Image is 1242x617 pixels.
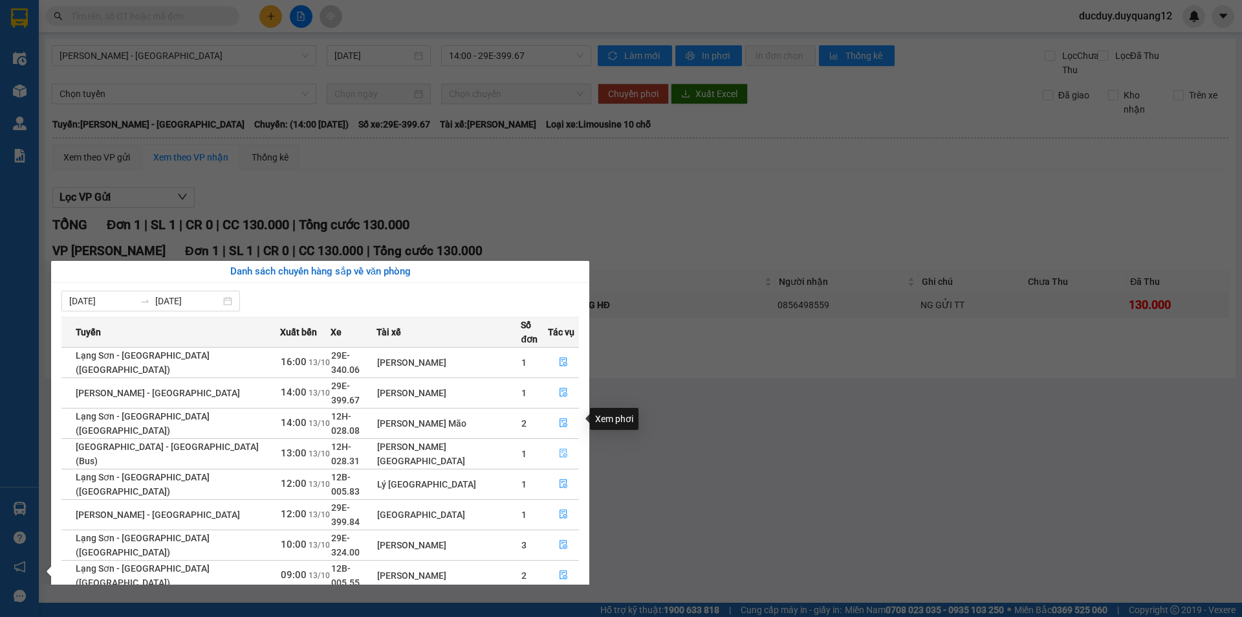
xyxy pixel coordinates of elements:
[281,417,307,429] span: 14:00
[559,479,568,489] span: file-done
[76,563,210,588] span: Lạng Sơn - [GEOGRAPHIC_DATA] ([GEOGRAPHIC_DATA])
[377,440,521,468] div: [PERSON_NAME][GEOGRAPHIC_DATA]
[76,350,210,375] span: Lạng Sơn - [GEOGRAPHIC_DATA] ([GEOGRAPHIC_DATA])
[549,443,578,464] button: file-done
[521,570,527,581] span: 2
[309,571,330,580] span: 13/10
[309,480,330,489] span: 13/10
[140,296,150,306] span: to
[521,388,527,398] span: 1
[331,411,360,436] span: 12H-028.08
[309,449,330,458] span: 13/10
[281,569,307,581] span: 09:00
[377,416,521,431] div: [PERSON_NAME] Mão
[309,419,330,428] span: 13/10
[331,563,360,588] span: 12B-005.55
[521,510,527,520] span: 1
[521,318,547,346] span: Số đơn
[281,508,307,520] span: 12:00
[309,510,330,519] span: 13/10
[76,533,210,557] span: Lạng Sơn - [GEOGRAPHIC_DATA] ([GEOGRAPHIC_DATA])
[140,296,150,306] span: swap-right
[281,539,307,550] span: 10:00
[69,294,135,308] input: Từ ngày
[331,472,360,497] span: 12B-005.83
[521,449,527,459] span: 1
[331,350,360,375] span: 29E-340.06
[521,479,527,489] span: 1
[331,533,360,557] span: 29E-324.00
[377,386,521,400] div: [PERSON_NAME]
[549,504,578,525] button: file-done
[281,478,307,489] span: 12:00
[281,387,307,398] span: 14:00
[377,355,521,370] div: [PERSON_NAME]
[377,538,521,552] div: [PERSON_NAME]
[521,540,527,550] span: 3
[76,510,240,520] span: [PERSON_NAME] - [GEOGRAPHIC_DATA]
[549,565,578,586] button: file-done
[331,442,360,466] span: 12H-028.31
[309,541,330,550] span: 13/10
[559,418,568,429] span: file-done
[76,325,101,339] span: Tuyến
[281,447,307,459] span: 13:00
[549,413,578,434] button: file-done
[331,325,342,339] span: Xe
[377,477,521,491] div: Lý [GEOGRAPHIC_DATA]
[559,540,568,550] span: file-done
[559,388,568,398] span: file-done
[559,570,568,581] span: file-done
[521,418,527,429] span: 2
[559,510,568,520] span: file-done
[521,357,527,368] span: 1
[76,442,259,466] span: [GEOGRAPHIC_DATA] - [GEOGRAPHIC_DATA] (Bus)
[559,357,568,368] span: file-done
[280,325,317,339] span: Xuất bến
[76,472,210,497] span: Lạng Sơn - [GEOGRAPHIC_DATA] ([GEOGRAPHIC_DATA])
[331,502,360,527] span: 29E-399.84
[376,325,401,339] span: Tài xế
[377,508,521,522] div: [GEOGRAPHIC_DATA]
[281,356,307,368] span: 16:00
[331,381,360,405] span: 29E-399.67
[76,411,210,436] span: Lạng Sơn - [GEOGRAPHIC_DATA] ([GEOGRAPHIC_DATA])
[76,388,240,398] span: [PERSON_NAME] - [GEOGRAPHIC_DATA]
[309,358,330,367] span: 13/10
[590,408,638,430] div: Xem phơi
[61,264,579,280] div: Danh sách chuyến hàng sắp về văn phòng
[549,474,578,495] button: file-done
[377,568,521,583] div: [PERSON_NAME]
[155,294,221,308] input: Đến ngày
[549,535,578,555] button: file-done
[549,352,578,373] button: file-done
[549,383,578,403] button: file-done
[548,325,574,339] span: Tác vụ
[309,388,330,398] span: 13/10
[559,449,568,459] span: file-done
